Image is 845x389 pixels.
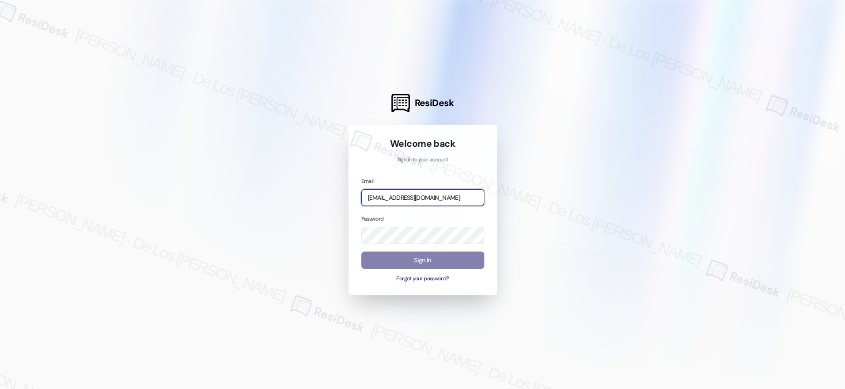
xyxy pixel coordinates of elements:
img: ResiDesk Logo [391,94,410,112]
p: Sign in to your account [361,156,484,164]
h1: Welcome back [361,137,484,150]
label: Email [361,178,374,185]
button: Sign In [361,252,484,269]
label: Password [361,215,384,222]
span: ResiDesk [414,97,454,109]
input: name@example.com [361,189,484,206]
button: Forgot your password? [361,275,484,283]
